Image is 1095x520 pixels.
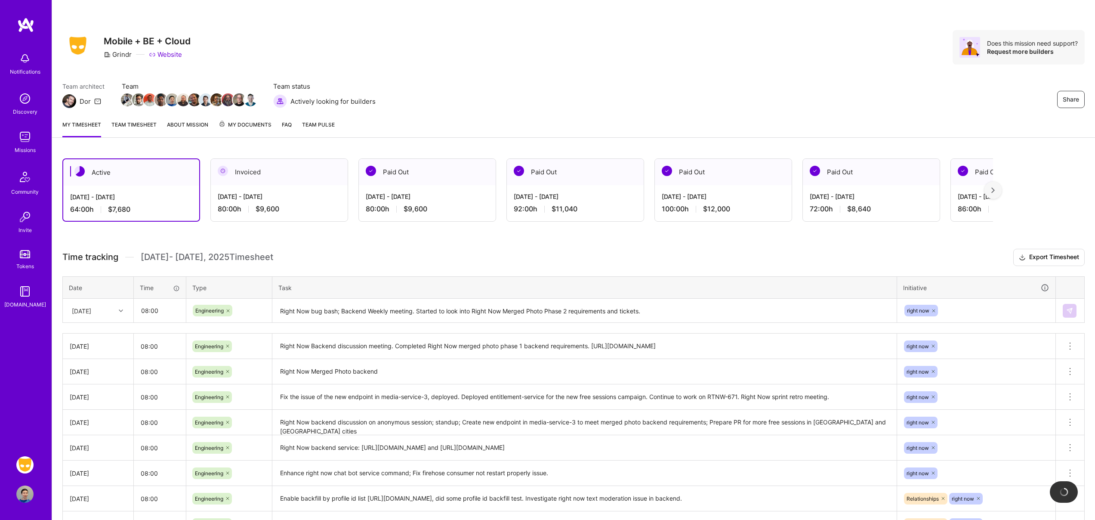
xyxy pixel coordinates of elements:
a: Team Member Avatar [245,93,256,107]
span: Team [122,82,256,91]
img: discovery [16,90,34,107]
a: Team Member Avatar [178,93,189,107]
span: [DATE] - [DATE] , 2025 Timesheet [141,252,273,263]
th: Date [63,276,134,299]
img: User Avatar [16,486,34,503]
img: loading [1058,486,1070,498]
div: [DATE] [70,367,126,376]
div: 100:00 h [662,204,785,214]
span: $9,600 [404,204,427,214]
input: HH:MM [134,411,186,434]
a: Website [149,50,182,59]
input: HH:MM [134,335,186,358]
img: Team Member Avatar [210,93,223,106]
input: HH:MM [134,360,186,383]
button: Export Timesheet [1013,249,1085,266]
span: Engineering [195,470,223,477]
th: Type [186,276,272,299]
div: Does this mission need support? [987,39,1078,47]
textarea: Fix the issue of the new endpoint in media-service-3, deployed. Deployed entitlement-service for ... [273,385,896,409]
a: My Documents [219,120,271,137]
a: Team Member Avatar [234,93,245,107]
div: [DATE] - [DATE] [958,192,1081,201]
a: Team Member Avatar [133,93,144,107]
span: Engineering [195,394,223,400]
textarea: Right Now backend service: [URL][DOMAIN_NAME] and [URL][DOMAIN_NAME] [273,436,896,460]
div: Missions [15,145,36,155]
div: 64:00 h [70,205,192,214]
div: Notifications [10,67,40,76]
img: Team Member Avatar [199,93,212,106]
span: Team status [273,82,376,91]
a: Team Member Avatar [167,93,178,107]
img: Team Member Avatar [132,93,145,106]
a: Team Pulse [302,120,335,137]
img: Team Member Avatar [233,93,246,106]
img: Team Member Avatar [222,93,234,106]
img: Grindr: Mobile + BE + Cloud [16,456,34,474]
span: right now [907,445,929,451]
img: Paid Out [958,166,968,176]
div: [DATE] [70,469,126,478]
h3: Mobile + BE + Cloud [104,36,191,46]
i: icon CompanyGray [104,51,111,58]
img: Community [15,167,35,187]
div: Tokens [16,262,34,271]
input: HH:MM [134,386,186,409]
textarea: Right Now bug bash; Backend Weekly meeting. Started to look into Right Now Merged Photo Phase 2 r... [273,300,896,322]
i: icon Download [1019,253,1026,262]
a: Team Member Avatar [189,93,200,107]
div: Community [11,187,39,196]
img: Paid Out [366,166,376,176]
div: Paid Out [951,159,1088,185]
div: 92:00 h [514,204,637,214]
input: HH:MM [134,462,186,485]
img: Avatar [959,37,980,58]
span: Engineering [195,307,224,314]
div: [DATE] - [DATE] [70,192,192,201]
textarea: Right Now Merged Photo backend [273,360,896,384]
a: Grindr: Mobile + BE + Cloud [14,456,36,474]
div: [DATE] - [DATE] [662,192,785,201]
span: right now [907,419,929,426]
a: Team Member Avatar [155,93,167,107]
img: Team Member Avatar [143,93,156,106]
img: guide book [16,283,34,300]
div: [DOMAIN_NAME] [4,300,46,309]
span: Engineering [195,343,223,350]
span: Engineering [195,495,223,502]
span: Engineering [195,368,223,375]
img: Paid Out [662,166,672,176]
div: Invite [19,226,32,235]
div: [DATE] - [DATE] [218,192,341,201]
i: icon Chevron [119,309,123,313]
textarea: Right Now Backend discussion meeting. Completed Right Now merged photo phase 1 backend requiremen... [273,334,896,358]
span: My Documents [219,120,271,130]
img: teamwork [16,128,34,145]
div: [DATE] - [DATE] [514,192,637,201]
img: Team Member Avatar [244,93,257,106]
div: Paid Out [803,159,940,185]
span: Share [1063,95,1079,104]
div: 80:00 h [218,204,341,214]
div: 86:00 h [958,204,1081,214]
img: Paid Out [810,166,820,176]
div: null [1063,304,1077,318]
div: [DATE] [70,443,126,452]
span: right now [907,368,929,375]
div: 72:00 h [810,204,933,214]
img: tokens [20,250,30,258]
th: Task [272,276,897,299]
input: HH:MM [134,299,185,322]
i: icon Mail [94,98,101,105]
div: Grindr [104,50,132,59]
div: [DATE] [70,418,126,427]
div: [DATE] [70,494,126,503]
span: right now [907,343,929,350]
a: Team Member Avatar [211,93,222,107]
img: bell [16,50,34,67]
div: Paid Out [507,159,644,185]
div: [DATE] - [DATE] [366,192,489,201]
input: HH:MM [134,487,186,510]
a: My timesheet [62,120,101,137]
